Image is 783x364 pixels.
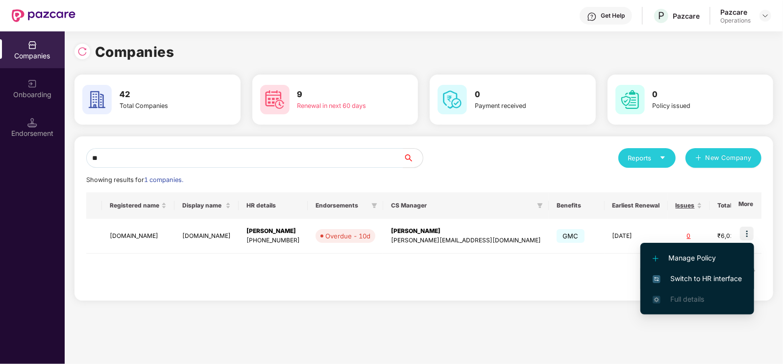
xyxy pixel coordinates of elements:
img: svg+xml;base64,PHN2ZyBpZD0iQ29tcGFuaWVzIiB4bWxucz0iaHR0cDovL3d3dy53My5vcmcvMjAwMC9zdmciIHdpZHRoPS... [27,40,37,50]
th: Earliest Renewal [605,192,668,219]
td: [DOMAIN_NAME] [102,219,174,254]
div: [PERSON_NAME][EMAIL_ADDRESS][DOMAIN_NAME] [391,236,541,245]
span: 1 companies. [144,176,183,183]
img: svg+xml;base64,PHN2ZyB4bWxucz0iaHR0cDovL3d3dy53My5vcmcvMjAwMC9zdmciIHdpZHRoPSIxMi4yMDEiIGhlaWdodD... [653,256,659,261]
div: Overdue - 10d [325,231,370,241]
img: svg+xml;base64,PHN2ZyB4bWxucz0iaHR0cDovL3d3dy53My5vcmcvMjAwMC9zdmciIHdpZHRoPSI2MCIgaGVpZ2h0PSI2MC... [615,85,645,114]
span: Showing results for [86,176,183,183]
span: CS Manager [391,202,533,209]
span: Manage Policy [653,253,742,263]
div: Reports [628,153,666,163]
img: svg+xml;base64,PHN2ZyB4bWxucz0iaHR0cDovL3d3dy53My5vcmcvMjAwMC9zdmciIHdpZHRoPSI2MCIgaGVpZ2h0PSI2MC... [260,85,290,114]
span: filter [371,203,377,208]
div: Total Companies [120,101,204,111]
div: Payment received [475,101,559,111]
span: Registered name [110,202,159,209]
th: Total Premium [710,192,775,219]
div: Pazcare [673,11,700,21]
img: svg+xml;base64,PHN2ZyB4bWxucz0iaHR0cDovL3d3dy53My5vcmcvMjAwMC9zdmciIHdpZHRoPSIxNi4zNjMiIGhlaWdodD... [653,296,661,304]
th: Issues [668,192,710,219]
img: svg+xml;base64,PHN2ZyB3aWR0aD0iMjAiIGhlaWdodD0iMjAiIHZpZXdCb3g9IjAgMCAyMCAyMCIgZmlsbD0ibm9uZSIgeG... [27,79,37,89]
span: Issues [676,202,695,209]
span: Display name [182,202,223,209]
img: svg+xml;base64,PHN2ZyBpZD0iUmVsb2FkLTMyeDMyIiB4bWxucz0iaHR0cDovL3d3dy53My5vcmcvMjAwMC9zdmciIHdpZH... [77,47,87,56]
span: search [403,154,423,162]
span: New Company [706,153,752,163]
th: More [731,192,761,219]
img: svg+xml;base64,PHN2ZyB3aWR0aD0iMTQuNSIgaGVpZ2h0PSIxNC41IiB2aWV3Qm94PSIwIDAgMTYgMTYiIGZpbGw9Im5vbm... [27,118,37,128]
th: Registered name [102,192,174,219]
span: filter [537,203,543,208]
th: Display name [174,192,239,219]
img: icon [740,227,754,240]
div: Policy issued [653,101,737,111]
div: [PERSON_NAME] [246,227,300,236]
img: svg+xml;base64,PHN2ZyB4bWxucz0iaHR0cDovL3d3dy53My5vcmcvMjAwMC9zdmciIHdpZHRoPSIxNiIgaGVpZ2h0PSIxNi... [653,275,661,283]
td: [DATE] [605,219,668,254]
div: [PERSON_NAME] [391,227,541,236]
img: svg+xml;base64,PHN2ZyB4bWxucz0iaHR0cDovL3d3dy53My5vcmcvMjAwMC9zdmciIHdpZHRoPSI2MCIgaGVpZ2h0PSI2MC... [438,85,467,114]
button: search [403,148,423,168]
span: P [658,10,664,22]
span: Switch to HR interface [653,273,742,284]
div: Get Help [601,12,625,20]
span: caret-down [660,155,666,161]
h3: 42 [120,88,204,101]
div: Renewal in next 60 days [297,101,382,111]
span: Total Premium [718,202,759,209]
div: Operations [720,17,751,25]
span: GMC [557,229,585,243]
h3: 0 [475,88,559,101]
td: [DOMAIN_NAME] [174,219,239,254]
img: svg+xml;base64,PHN2ZyBpZD0iSGVscC0zMngzMiIgeG1sbnM9Imh0dHA6Ly93d3cudzMub3JnLzIwMDAvc3ZnIiB3aWR0aD... [587,12,597,22]
span: filter [369,200,379,211]
button: plusNew Company [685,148,761,168]
th: Benefits [549,192,605,219]
div: 0 [676,232,702,241]
span: filter [535,200,545,211]
span: Endorsements [316,202,367,209]
h3: 9 [297,88,382,101]
h1: Companies [95,41,174,63]
span: Full details [670,295,704,303]
div: Pazcare [720,7,751,17]
div: ₹6,02,058.42 [718,232,767,241]
th: HR details [239,192,308,219]
span: plus [695,155,702,162]
img: svg+xml;base64,PHN2ZyBpZD0iRHJvcGRvd24tMzJ4MzIiIHhtbG5zPSJodHRwOi8vd3d3LnczLm9yZy8yMDAwL3N2ZyIgd2... [761,12,769,20]
img: New Pazcare Logo [12,9,75,22]
div: [PHONE_NUMBER] [246,236,300,245]
img: svg+xml;base64,PHN2ZyB4bWxucz0iaHR0cDovL3d3dy53My5vcmcvMjAwMC9zdmciIHdpZHRoPSI2MCIgaGVpZ2h0PSI2MC... [82,85,112,114]
h3: 0 [653,88,737,101]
